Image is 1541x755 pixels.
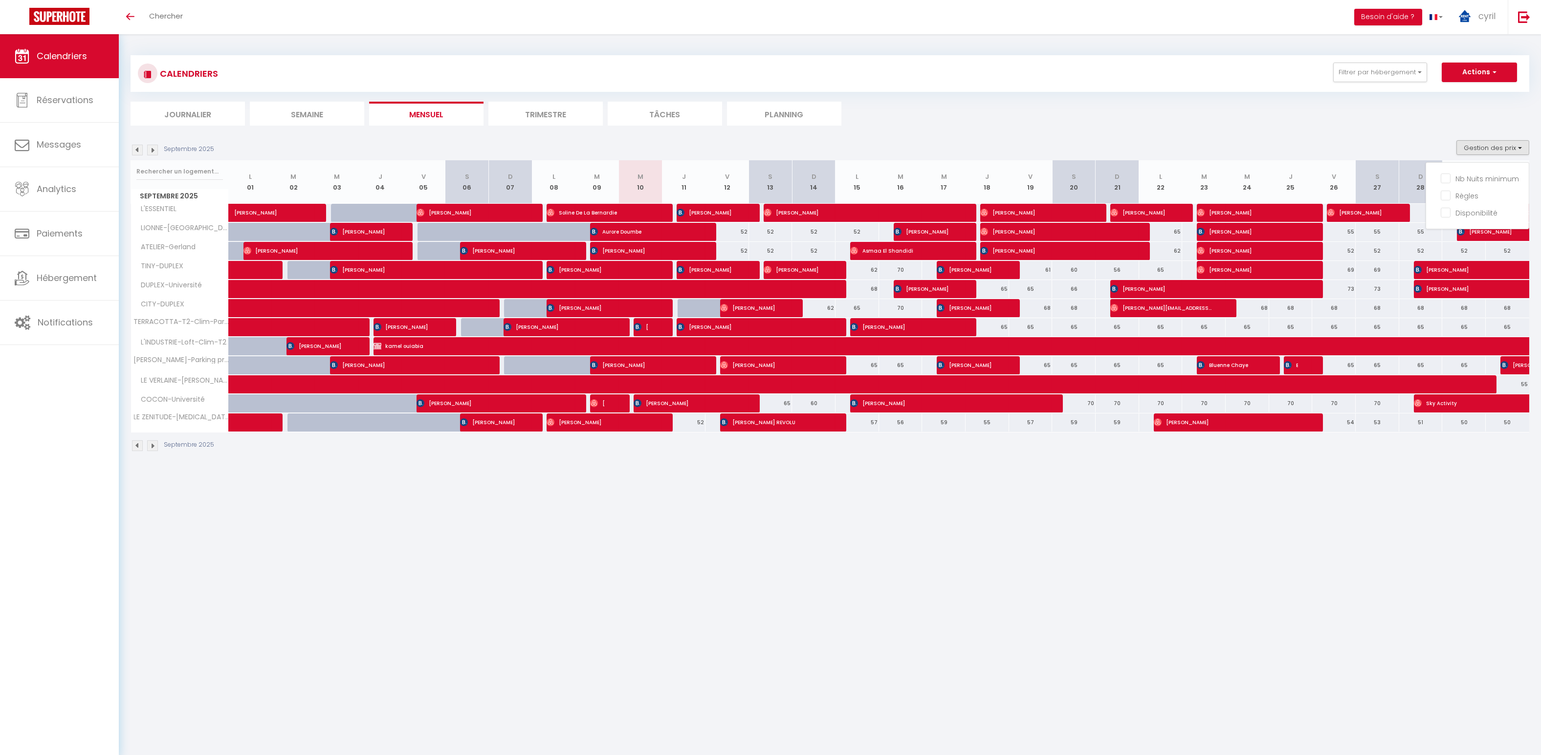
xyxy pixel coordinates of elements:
span: [PERSON_NAME] [417,394,562,412]
th: 07 [489,160,532,204]
div: 69 [1356,261,1399,279]
span: [PERSON_NAME] [634,394,735,412]
img: ... [1457,9,1472,23]
div: 55 [1399,223,1443,241]
div: 70 [1356,394,1399,412]
div: 50 [1442,413,1486,431]
div: 57 [836,413,879,431]
span: [PERSON_NAME] [504,318,605,336]
th: 27 [1356,160,1399,204]
div: 65 [1009,280,1053,298]
span: [PERSON_NAME] [330,222,388,241]
div: 65 [1182,318,1226,336]
div: 70 [1312,394,1356,412]
div: 65 [1009,356,1053,374]
div: 65 [1399,356,1443,374]
div: 65 [1226,318,1269,336]
span: [PERSON_NAME] [243,241,389,260]
th: 24 [1226,160,1269,204]
span: [PERSON_NAME] [460,241,562,260]
span: LIONNE-[GEOGRAPHIC_DATA] [132,223,230,234]
span: Sky Activity [1414,394,1526,412]
div: 65 [1399,318,1443,336]
div: 54 [1312,413,1356,431]
span: Soline De La Bernardie [547,203,648,222]
span: LE ZENITUDE-[MEDICAL_DATA]-TERRASSE-PARKING [132,413,230,421]
span: [PERSON_NAME] [1197,222,1299,241]
h3: CALENDRIERS [157,63,218,85]
div: 62 [836,261,879,279]
span: COCON-Université [132,394,208,405]
div: 65 [966,280,1009,298]
li: Semaine [250,102,364,126]
span: [PERSON_NAME] [374,318,432,336]
div: 68 [1009,299,1053,317]
th: 06 [445,160,489,204]
th: 02 [272,160,315,204]
abbr: M [594,172,600,181]
button: Gestion des prix [1456,140,1529,155]
span: [PERSON_NAME] [1110,203,1168,222]
abbr: S [1375,172,1380,181]
div: 51 [1399,413,1443,431]
span: [PERSON_NAME] [677,203,735,222]
th: 19 [1009,160,1053,204]
div: 70 [1052,394,1096,412]
th: 23 [1182,160,1226,204]
th: 18 [966,160,1009,204]
div: 65 [749,394,793,412]
th: 29 [1442,160,1486,204]
button: Actions [1442,63,1517,82]
span: Bluenne Chaye [1284,356,1299,374]
th: 11 [662,160,705,204]
abbr: M [1201,172,1207,181]
div: 52 [1399,242,1443,260]
span: [PERSON_NAME] [460,413,518,431]
abbr: J [985,172,989,181]
th: 09 [575,160,619,204]
abbr: M [941,172,947,181]
span: [PERSON_NAME] [1414,260,1526,279]
div: 55 [1356,223,1399,241]
div: 65 [1009,318,1053,336]
button: Besoin d'aide ? [1354,9,1422,25]
div: 70 [1139,394,1183,412]
abbr: D [812,172,816,181]
div: 68 [836,280,879,298]
abbr: M [1244,172,1250,181]
div: 59 [1096,413,1139,431]
span: [PERSON_NAME] [330,356,475,374]
span: [PERSON_NAME] [720,356,822,374]
span: [PERSON_NAME] [590,394,605,412]
th: 30 [1486,160,1529,204]
div: 70 [879,299,923,317]
li: Planning [727,102,841,126]
div: 57 [1009,413,1053,431]
div: 65 [1356,356,1399,374]
span: [PERSON_NAME] [547,260,648,279]
span: [PERSON_NAME] [1327,203,1385,222]
div: 66 [1052,280,1096,298]
span: [PERSON_NAME] [330,260,519,279]
div: 70 [1096,394,1139,412]
div: 65 [836,299,879,317]
abbr: L [249,172,252,181]
span: ATELIER-Gerland [132,242,198,253]
div: 65 [1052,318,1096,336]
div: 65 [1442,356,1486,374]
th: 13 [749,160,793,204]
span: Septembre 2025 [131,189,228,203]
span: [PERSON_NAME] [547,413,648,431]
div: 55 [966,413,1009,431]
abbr: M [638,172,643,181]
div: 59 [922,413,966,431]
span: LE VERLAINE-[PERSON_NAME] [132,375,230,386]
abbr: J [378,172,382,181]
abbr: L [1159,172,1162,181]
div: 69 [1312,261,1356,279]
span: [PERSON_NAME] [417,203,518,222]
span: TINY-DUPLEX [132,261,186,272]
div: 68 [1356,299,1399,317]
th: 05 [402,160,445,204]
abbr: J [682,172,686,181]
